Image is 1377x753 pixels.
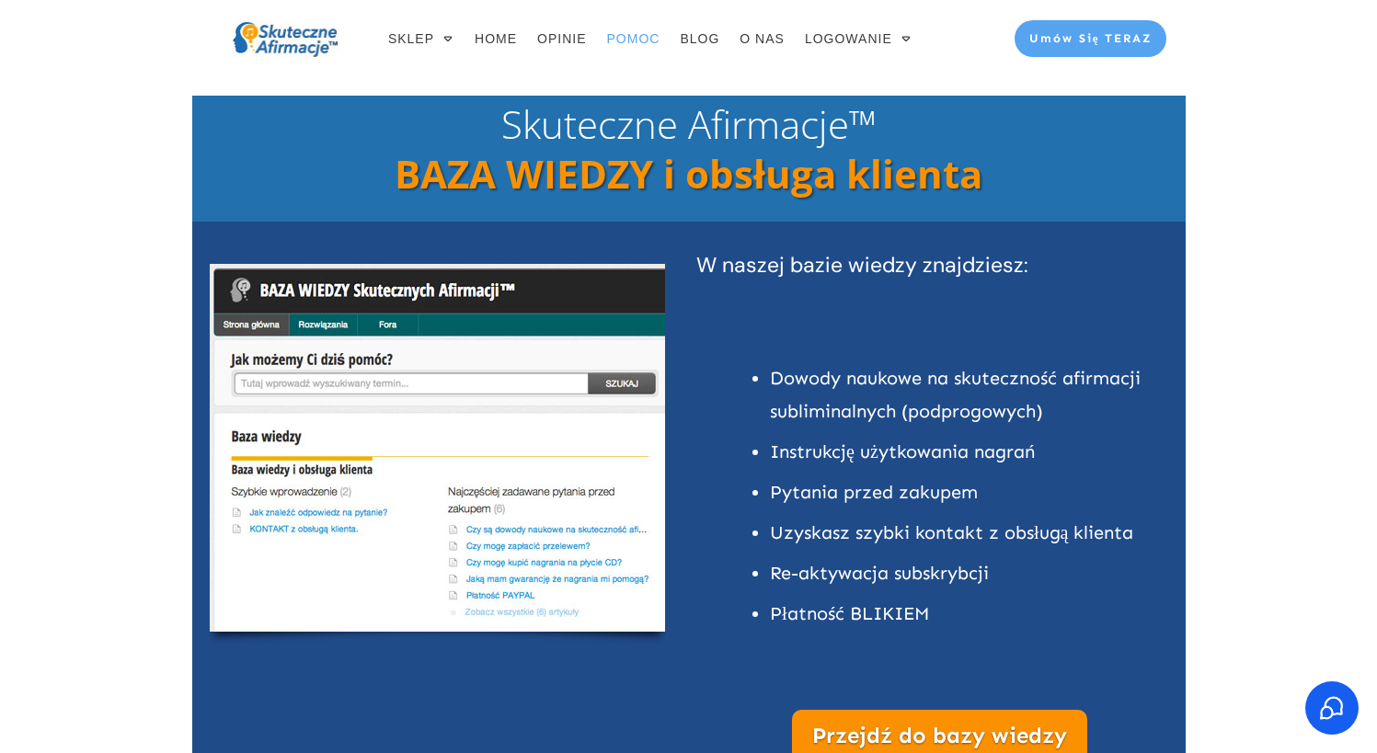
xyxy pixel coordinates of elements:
[388,26,454,51] a: SKLEP
[812,723,1067,749] span: Przejdź do bazy wiedzy
[607,26,660,51] a: POMOC
[770,602,929,624] a: Płatność BLIKIEM
[210,264,665,632] img: afirmacje-baza-wiedzy
[395,147,982,200] strong: B
[770,440,1035,462] a: Instrukcję użytkowania nagrań
[770,481,978,503] a: Pytania przed zakupem
[680,26,719,51] a: BLOG
[194,97,1184,170] h2: Skuteczne Afirmacje™
[770,367,1141,422] a: Dowody naukowe na skuteczność afirmacji subliminalnych (podprogowych)
[805,26,892,51] span: LOGOWANIE
[537,26,586,51] a: OPINIE
[805,26,912,51] a: LOGOWANIE
[696,246,1184,302] p: W naszej bazie wiedzy znajdziesz:
[475,26,517,51] a: HOME
[770,521,1133,543] a: Uzyskasz szybki kontakt z obsługą klienta
[740,26,785,51] a: O NAS
[420,147,982,200] span: AZA WIEDZY i obsługa klienta
[1029,31,1153,45] span: Umów Się TERAZ
[770,562,989,584] a: Re-aktywacja subskrybcji
[388,26,434,51] span: SKLEP
[1015,20,1167,57] a: Umów Się TERAZ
